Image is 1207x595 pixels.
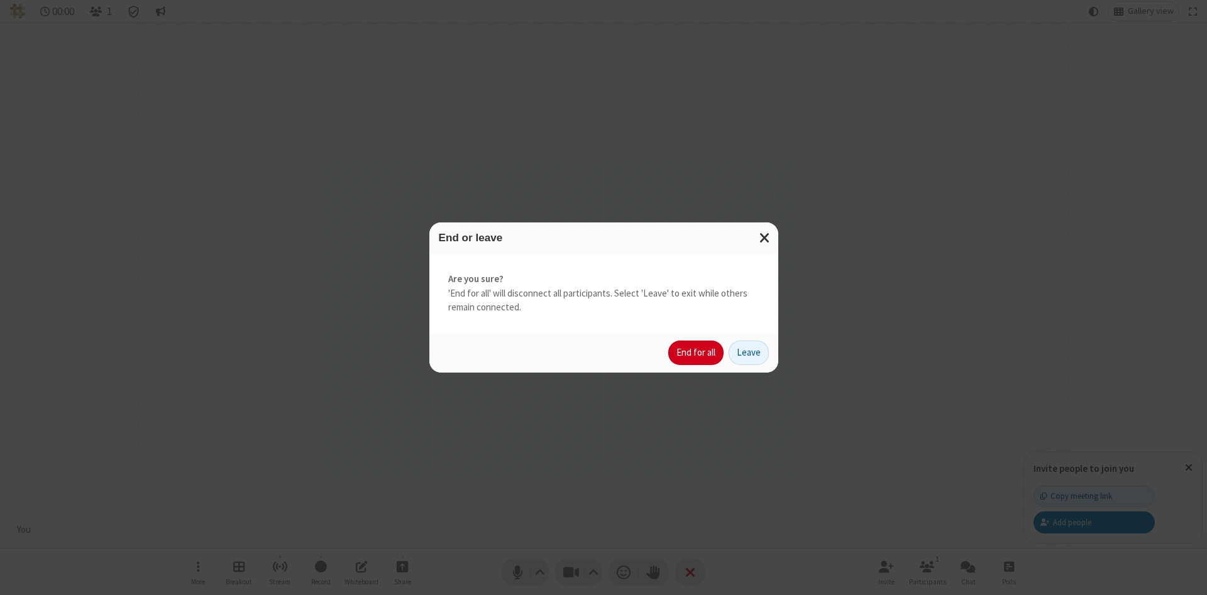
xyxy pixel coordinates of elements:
button: End for all [668,341,724,366]
h3: End or leave [439,232,769,244]
strong: Are you sure? [448,272,759,287]
div: 'End for all' will disconnect all participants. Select 'Leave' to exit while others remain connec... [429,253,778,334]
button: Close modal [752,222,778,253]
button: Leave [729,341,769,366]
